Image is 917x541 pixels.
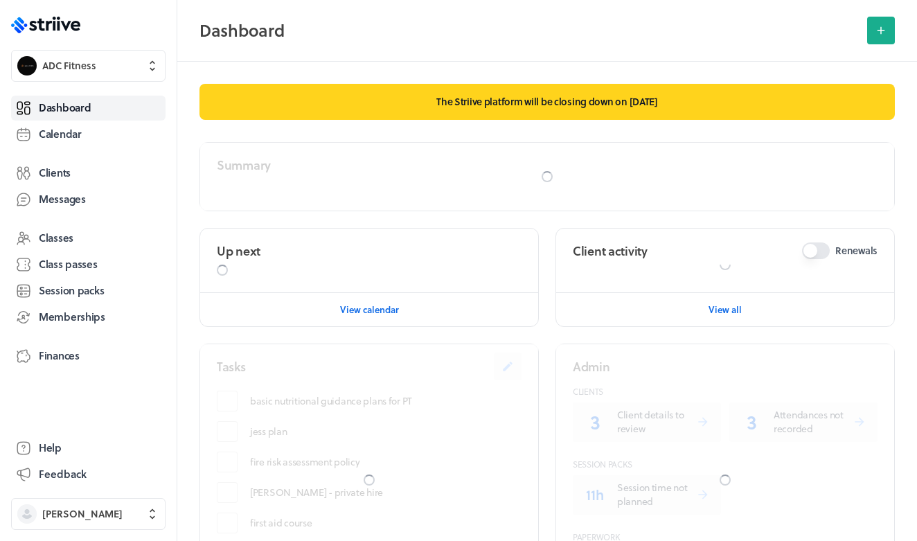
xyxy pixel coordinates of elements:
span: ADC Fitness [42,59,96,73]
button: Feedback [11,462,166,487]
span: Clients [39,166,71,180]
p: The Striive platform will be closing down on [DATE] [199,84,895,120]
a: Classes [11,226,166,251]
span: [PERSON_NAME] [42,507,123,521]
h2: Dashboard [199,17,859,44]
h2: Up next [217,242,260,260]
span: Memberships [39,310,105,324]
a: Calendar [11,122,166,147]
span: Calendar [39,127,82,141]
span: Session packs [39,283,104,298]
a: Memberships [11,305,166,330]
img: ADC Fitness [17,56,37,76]
a: Session packs [11,278,166,303]
span: Messages [39,192,86,206]
a: Messages [11,187,166,212]
a: Class passes [11,252,166,277]
span: Dashboard [39,100,91,115]
a: Dashboard [11,96,166,121]
span: View all [709,303,742,316]
iframe: gist-messenger-bubble-iframe [877,501,910,534]
button: [PERSON_NAME] [11,498,166,530]
button: View calendar [340,296,399,323]
button: View all [709,296,742,323]
span: Finances [39,348,80,363]
a: Finances [11,344,166,369]
span: Classes [39,231,73,245]
span: Help [39,441,62,455]
button: ADC FitnessADC Fitness [11,50,166,82]
span: Renewals [835,244,878,258]
span: Class passes [39,257,98,272]
span: Feedback [39,467,87,481]
a: Help [11,436,166,461]
span: View calendar [340,303,399,316]
a: Clients [11,161,166,186]
button: Renewals [802,242,830,259]
h2: Client activity [573,242,648,260]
